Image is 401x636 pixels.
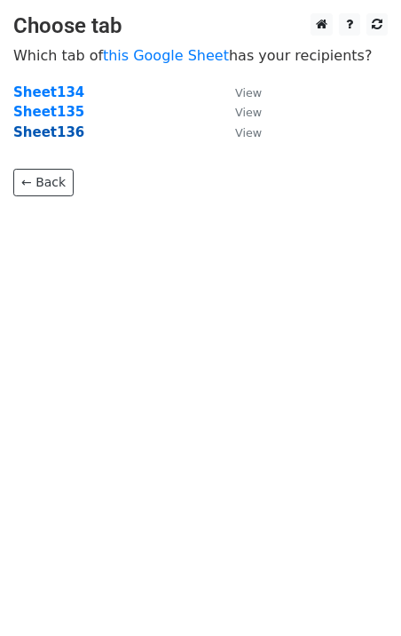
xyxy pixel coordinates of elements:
p: Which tab of has your recipients? [13,46,388,65]
a: View [217,84,262,100]
small: View [235,126,262,139]
a: View [217,124,262,140]
small: View [235,86,262,99]
h3: Choose tab [13,13,388,39]
a: ← Back [13,169,74,196]
a: View [217,104,262,120]
a: Sheet135 [13,104,84,120]
a: Sheet136 [13,124,84,140]
small: View [235,106,262,119]
a: this Google Sheet [103,47,229,64]
a: Sheet134 [13,84,84,100]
